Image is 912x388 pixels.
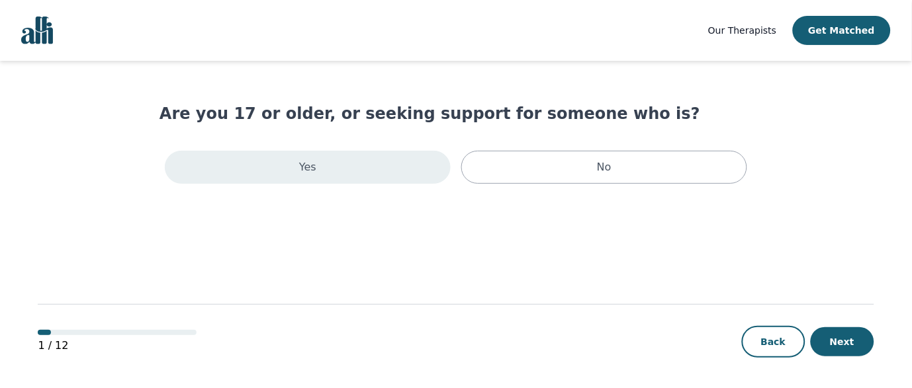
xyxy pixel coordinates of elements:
[21,17,53,44] img: alli logo
[793,16,891,45] button: Get Matched
[742,326,805,358] button: Back
[708,25,776,36] span: Our Therapists
[160,103,752,124] h1: Are you 17 or older, or seeking support for someone who is?
[38,338,197,354] p: 1 / 12
[811,327,874,356] button: Next
[299,159,316,175] p: Yes
[597,159,612,175] p: No
[708,22,776,38] a: Our Therapists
